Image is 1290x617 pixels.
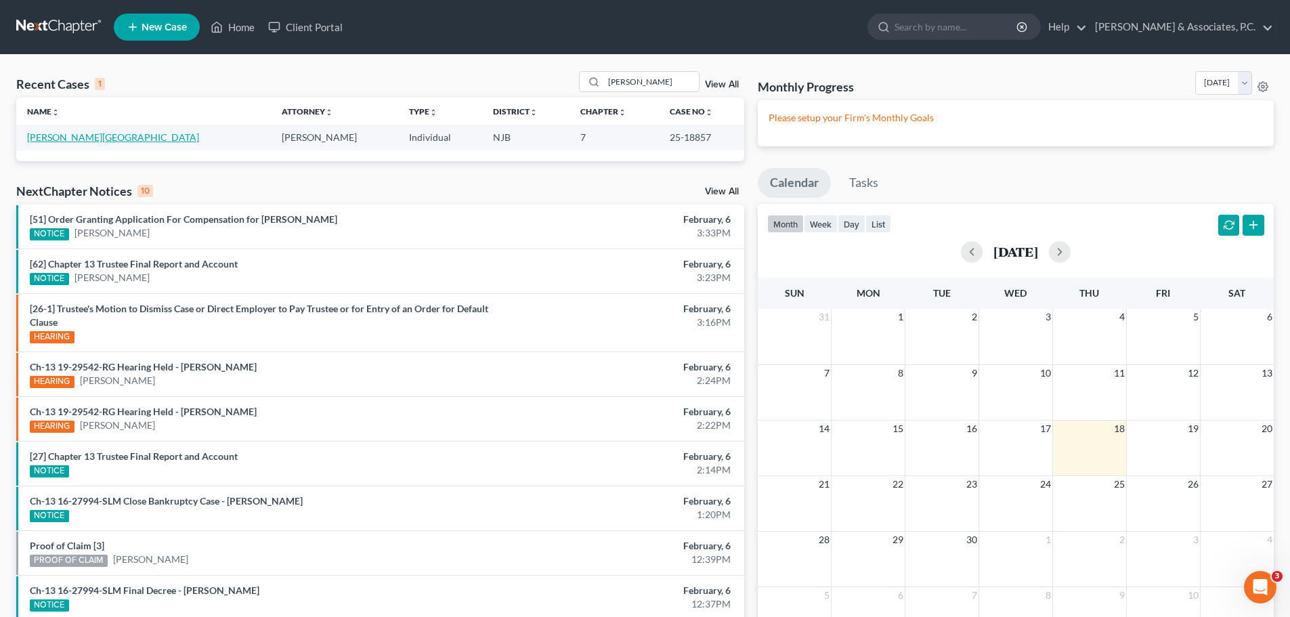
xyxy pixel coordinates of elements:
span: 5 [823,587,831,603]
i: unfold_more [705,108,713,116]
div: HEARING [30,376,74,388]
span: 26 [1186,476,1200,492]
span: 28 [817,532,831,548]
div: February, 6 [506,450,731,463]
a: [27] Chapter 13 Trustee Final Report and Account [30,450,238,462]
span: 11 [1113,365,1126,381]
a: Proof of Claim [3] [30,540,104,551]
a: Chapterunfold_more [580,106,626,116]
span: 6 [897,587,905,603]
span: Sat [1228,287,1245,299]
span: 2 [970,309,979,325]
div: 2:24PM [506,374,731,387]
span: 2 [1118,532,1126,548]
span: 3 [1044,309,1052,325]
a: [PERSON_NAME] [80,374,155,387]
a: [PERSON_NAME] [113,553,188,566]
span: 15 [891,421,905,437]
a: Case Nounfold_more [670,106,713,116]
div: PROOF OF CLAIM [30,555,108,567]
span: 10 [1039,365,1052,381]
i: unfold_more [429,108,437,116]
span: Sun [785,287,804,299]
h3: Monthly Progress [758,79,854,95]
a: [PERSON_NAME][GEOGRAPHIC_DATA] [27,131,199,143]
div: February, 6 [506,302,731,316]
span: 17 [1039,421,1052,437]
iframe: Intercom live chat [1244,571,1276,603]
span: Tue [933,287,951,299]
div: NOTICE [30,510,69,522]
td: [PERSON_NAME] [271,125,398,150]
span: 1 [1044,532,1052,548]
span: 4 [1266,532,1274,548]
span: 4 [1118,309,1126,325]
a: Client Portal [261,15,349,39]
button: month [767,215,804,233]
div: 3:16PM [506,316,731,329]
span: 21 [817,476,831,492]
a: Ch-13 16-27994-SLM Final Decree - [PERSON_NAME] [30,584,259,596]
span: 7 [970,587,979,603]
div: February, 6 [506,494,731,508]
span: 31 [817,309,831,325]
a: Typeunfold_more [409,106,437,116]
i: unfold_more [530,108,538,116]
div: 3:33PM [506,226,731,240]
a: View All [705,187,739,196]
span: 22 [891,476,905,492]
td: Individual [398,125,482,150]
button: day [838,215,865,233]
a: [26-1] Trustee's Motion to Dismiss Case or Direct Employer to Pay Trustee or for Entry of an Orde... [30,303,488,328]
td: 25-18857 [659,125,744,150]
a: Help [1041,15,1087,39]
span: 6 [1266,309,1274,325]
a: Attorneyunfold_more [282,106,333,116]
span: 24 [1039,476,1052,492]
a: Ch-13 19-29542-RG Hearing Held - [PERSON_NAME] [30,406,257,417]
span: Wed [1004,287,1027,299]
a: [51] Order Granting Application For Compensation for [PERSON_NAME] [30,213,337,225]
span: 19 [1186,421,1200,437]
span: 23 [965,476,979,492]
a: [PERSON_NAME] [74,271,150,284]
p: Please setup your Firm's Monthly Goals [769,111,1263,125]
span: 9 [1118,587,1126,603]
div: February, 6 [506,539,731,553]
a: Tasks [837,168,890,198]
span: 5 [1192,309,1200,325]
div: February, 6 [506,584,731,597]
td: NJB [482,125,569,150]
a: Home [204,15,261,39]
span: 8 [897,365,905,381]
div: NOTICE [30,465,69,477]
span: 25 [1113,476,1126,492]
span: Thu [1079,287,1099,299]
span: 3 [1192,532,1200,548]
div: 12:39PM [506,553,731,566]
h2: [DATE] [993,244,1038,259]
span: 12 [1186,365,1200,381]
a: Nameunfold_more [27,106,60,116]
div: NOTICE [30,599,69,612]
div: 10 [137,185,153,197]
i: unfold_more [325,108,333,116]
button: list [865,215,891,233]
a: Calendar [758,168,831,198]
span: 30 [965,532,979,548]
span: New Case [142,22,187,33]
span: 27 [1260,476,1274,492]
div: February, 6 [506,257,731,271]
div: 2:22PM [506,419,731,432]
div: 2:14PM [506,463,731,477]
div: February, 6 [506,405,731,419]
div: Recent Cases [16,76,105,92]
span: Fri [1156,287,1170,299]
div: 12:37PM [506,597,731,611]
span: 10 [1186,587,1200,603]
span: 18 [1113,421,1126,437]
span: 13 [1260,365,1274,381]
input: Search by name... [604,72,699,91]
div: February, 6 [506,360,731,374]
div: 1:20PM [506,508,731,522]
